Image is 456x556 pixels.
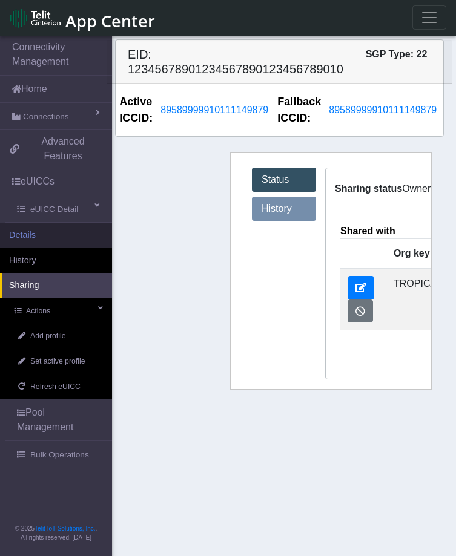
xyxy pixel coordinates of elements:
a: Bulk Operations [5,441,112,468]
span: App Center [65,10,155,32]
span: Connections [23,111,69,123]
a: Set active profile [9,348,112,374]
span: Owner [402,183,431,194]
a: App Center [10,5,153,31]
span: Add profile [30,330,66,341]
button: Toggle navigation [412,5,446,30]
a: Actions [5,298,112,324]
a: Refresh eUICC [9,374,112,399]
span: Shared with [340,226,395,236]
span: Set active profile [30,356,85,367]
a: Add profile [9,323,112,348]
span: 89589999910111149879 [160,105,268,115]
a: Pool Management [5,399,112,440]
span: eUICC Detail [30,203,78,215]
span: Advanced Features [22,134,104,163]
span: Fallback ICCID: [277,94,321,126]
span: 89589999910111149879 [329,105,437,115]
span: Sharing status [335,183,402,194]
span: SGP Type: 22 [366,49,428,59]
a: Status [252,168,316,192]
span: Actions [26,306,50,316]
button: 89589999910111149879 [321,102,444,118]
h5: EID: 12345678901234567890123456789010 [119,47,352,76]
a: eUICC Detail [5,195,112,222]
img: logo-telit-cinterion-gw-new.png [10,8,61,28]
span: Active ICCID: [119,94,153,126]
button: 89589999910111149879 [153,102,276,118]
a: History [252,197,316,221]
span: Refresh eUICC [30,381,81,392]
span: Bulk Operations [30,449,89,461]
a: Telit IoT Solutions, Inc. [35,525,95,532]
